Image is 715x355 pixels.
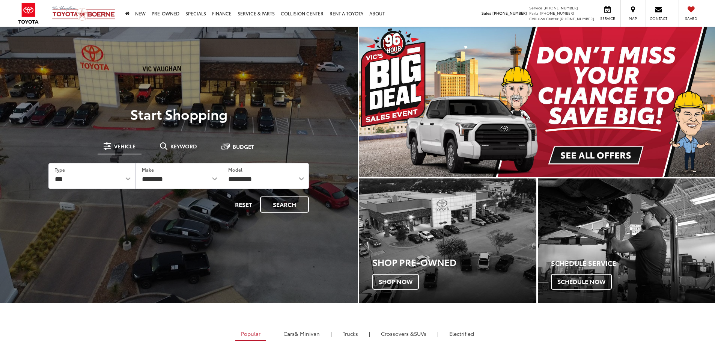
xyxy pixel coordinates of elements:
li: | [435,330,440,337]
span: Crossovers & [381,330,414,337]
p: Start Shopping [32,106,326,121]
span: [PHONE_NUMBER] [540,10,574,16]
span: Collision Center [529,16,558,21]
span: Sales [482,10,491,16]
h3: Shop Pre-Owned [372,257,536,267]
span: Service [599,16,616,21]
li: | [367,330,372,337]
label: Type [55,166,65,173]
a: Popular [235,327,266,341]
span: [PHONE_NUMBER] [492,10,527,16]
span: Service [529,5,542,11]
span: Keyword [170,144,197,149]
span: Parts [529,10,539,16]
a: SUVs [375,327,432,340]
span: Vehicle [114,144,135,149]
span: [PHONE_NUMBER] [560,16,594,21]
a: Shop Pre-Owned Shop Now [359,178,536,303]
span: Contact [650,16,667,21]
label: Model [228,166,242,173]
li: | [269,330,274,337]
div: Toyota [538,178,715,303]
label: Make [142,166,154,173]
button: Reset [229,196,259,213]
img: Vic Vaughan Toyota of Boerne [52,6,116,21]
a: Schedule Service Schedule Now [538,178,715,303]
a: Trucks [337,327,364,340]
span: [PHONE_NUMBER] [543,5,578,11]
a: Cars [278,327,325,340]
span: Budget [233,144,254,149]
span: Shop Now [372,274,419,290]
li: | [329,330,334,337]
a: Electrified [444,327,480,340]
h4: Schedule Service [551,260,715,267]
span: & Minivan [295,330,320,337]
div: Toyota [359,178,536,303]
span: Schedule Now [551,274,612,290]
span: Saved [683,16,699,21]
span: Map [625,16,641,21]
button: Search [260,196,309,213]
